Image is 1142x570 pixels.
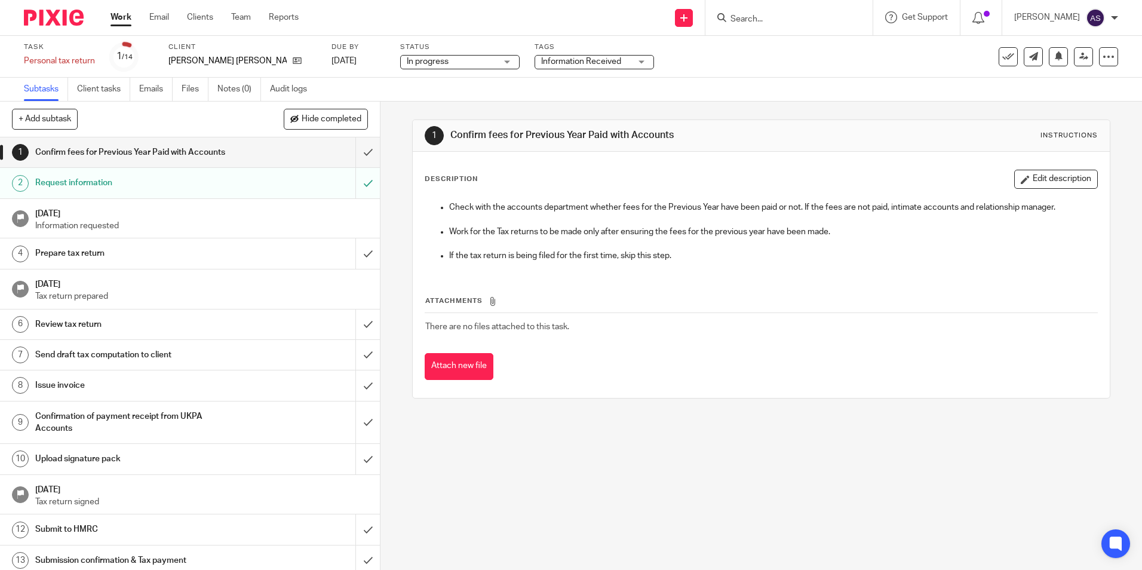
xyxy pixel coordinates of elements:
[168,42,317,52] label: Client
[12,522,29,538] div: 12
[35,407,241,438] h1: Confirmation of payment receipt from UKPA Accounts
[187,11,213,23] a: Clients
[110,11,131,23] a: Work
[35,174,241,192] h1: Request information
[284,109,368,129] button: Hide completed
[139,78,173,101] a: Emails
[12,175,29,192] div: 2
[35,143,241,161] h1: Confirm fees for Previous Year Paid with Accounts
[269,11,299,23] a: Reports
[35,496,369,508] p: Tax return signed
[12,414,29,431] div: 9
[425,323,569,331] span: There are no files attached to this task.
[116,50,133,63] div: 1
[425,174,478,184] p: Description
[24,10,84,26] img: Pixie
[1040,131,1098,140] div: Instructions
[729,14,837,25] input: Search
[35,481,369,496] h1: [DATE]
[449,250,1097,262] p: If the tax return is being filed for the first time, skip this step.
[331,42,385,52] label: Due by
[12,144,29,161] div: 1
[407,57,449,66] span: In progress
[35,244,241,262] h1: Prepare tax return
[400,42,520,52] label: Status
[535,42,654,52] label: Tags
[35,275,369,290] h1: [DATE]
[24,42,95,52] label: Task
[24,55,95,67] div: Personal tax return
[149,11,169,23] a: Email
[302,115,361,124] span: Hide completed
[35,346,241,364] h1: Send draft tax computation to client
[231,11,251,23] a: Team
[1014,11,1080,23] p: [PERSON_NAME]
[12,451,29,467] div: 10
[12,377,29,394] div: 8
[35,551,241,569] h1: Submission confirmation & Tax payment
[902,13,948,22] span: Get Support
[77,78,130,101] a: Client tasks
[24,78,68,101] a: Subtasks
[12,316,29,333] div: 6
[35,520,241,538] h1: Submit to HMRC
[35,205,369,220] h1: [DATE]
[541,57,621,66] span: Information Received
[12,347,29,363] div: 7
[1014,170,1098,189] button: Edit description
[35,376,241,394] h1: Issue invoice
[425,353,493,380] button: Attach new file
[331,57,357,65] span: [DATE]
[12,109,78,129] button: + Add subtask
[122,54,133,60] small: /14
[168,55,287,67] p: [PERSON_NAME] [PERSON_NAME]
[217,78,261,101] a: Notes (0)
[12,552,29,569] div: 13
[35,290,369,302] p: Tax return prepared
[35,220,369,232] p: Information requested
[35,450,241,468] h1: Upload signature pack
[425,298,483,304] span: Attachments
[425,126,444,145] div: 1
[449,201,1097,213] p: Check with the accounts department whether fees for the Previous Year have been paid or not. If t...
[450,129,787,142] h1: Confirm fees for Previous Year Paid with Accounts
[182,78,208,101] a: Files
[270,78,316,101] a: Audit logs
[449,226,1097,238] p: Work for the Tax returns to be made only after ensuring the fees for the previous year have been ...
[1086,8,1105,27] img: svg%3E
[12,246,29,262] div: 4
[35,315,241,333] h1: Review tax return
